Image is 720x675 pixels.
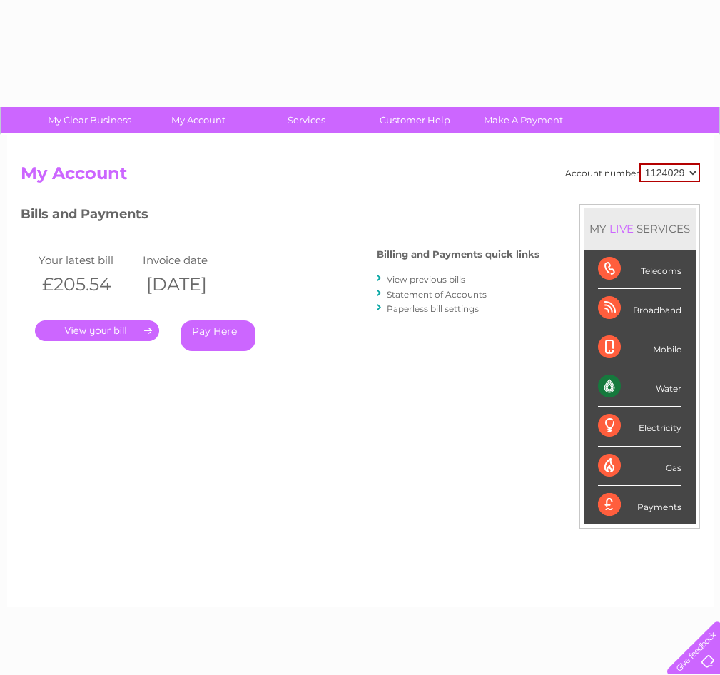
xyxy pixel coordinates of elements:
a: Services [248,107,365,133]
div: Broadband [598,289,681,328]
a: My Clear Business [31,107,148,133]
div: Gas [598,447,681,486]
h2: My Account [21,163,700,191]
a: . [35,320,159,341]
td: Invoice date [139,250,243,270]
a: My Account [139,107,257,133]
h4: Billing and Payments quick links [377,249,539,260]
div: Account number [565,163,700,182]
div: MY SERVICES [584,208,696,249]
a: Customer Help [356,107,474,133]
a: Make A Payment [465,107,582,133]
div: Payments [598,486,681,524]
a: Paperless bill settings [387,303,479,314]
h3: Bills and Payments [21,204,539,229]
div: Electricity [598,407,681,446]
a: Pay Here [181,320,255,351]
a: View previous bills [387,274,465,285]
div: Mobile [598,328,681,367]
td: Your latest bill [35,250,139,270]
div: Telecoms [598,250,681,289]
a: Statement of Accounts [387,289,487,300]
div: Water [598,367,681,407]
th: £205.54 [35,270,139,299]
th: [DATE] [139,270,243,299]
div: LIVE [607,222,637,235]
